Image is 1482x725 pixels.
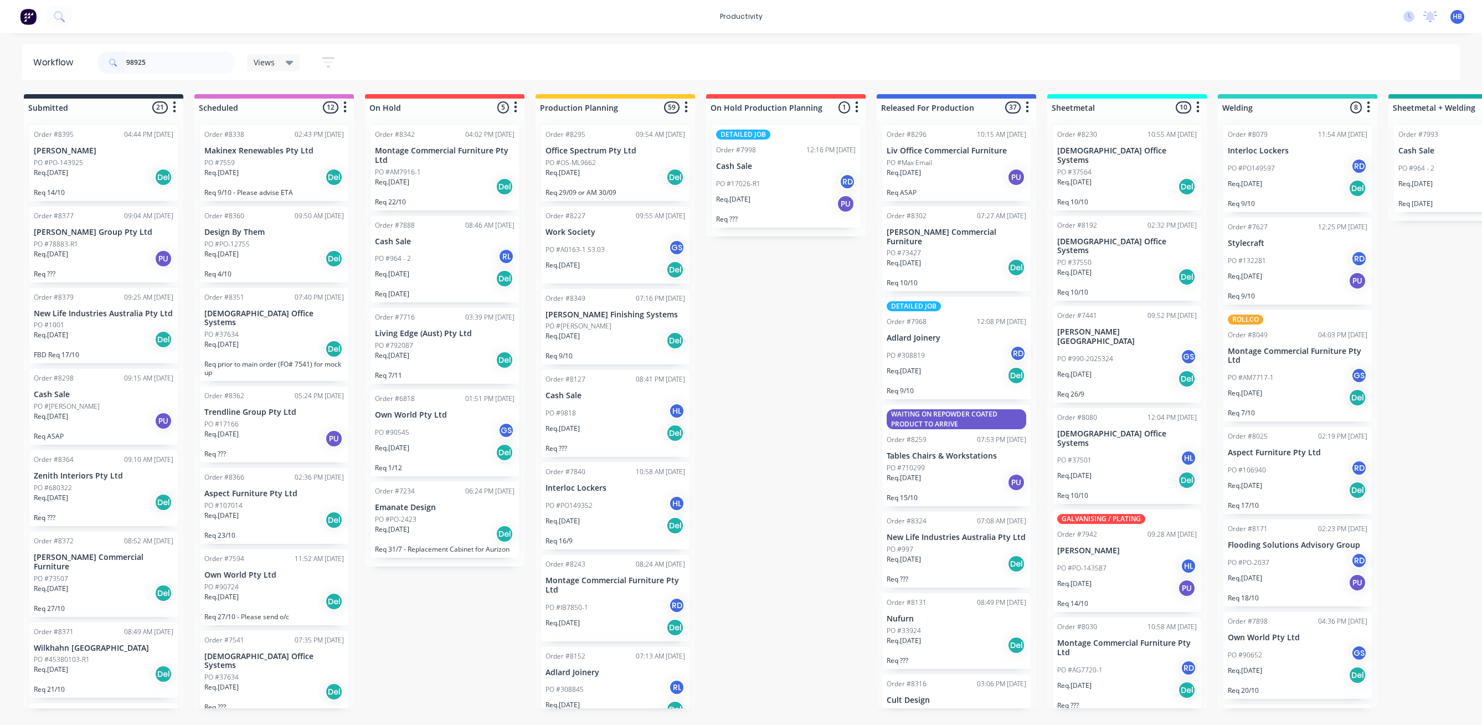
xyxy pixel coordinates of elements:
div: Order #836602:36 PM [DATE]Aspect Furniture Pty LtdPO #107014Req.[DATE]DelReq 23/10 [200,468,348,544]
div: 07:16 PM [DATE] [636,294,685,304]
p: PO #73427 [887,248,921,258]
p: Req [DATE] [375,290,514,298]
p: FBD Req 17/10 [34,351,173,359]
p: Req 29/09 or AM 30/09 [546,188,685,197]
div: HL [668,495,685,512]
div: Order #8171 [1228,524,1268,534]
div: Del [155,168,172,186]
div: Order #8360 [204,211,244,221]
p: Tables Chairs & Workstations [887,451,1026,461]
p: Work Society [546,228,685,237]
div: Order #822709:55 AM [DATE]Work SocietyPO #A0163-1 S3.03GSReq.[DATE]Del [541,207,689,284]
p: PO #AM7916-1 [375,167,421,177]
div: Del [155,331,172,348]
div: Del [1349,179,1366,197]
p: Req 26/9 [1057,390,1197,398]
p: PO #106940 [1228,465,1266,475]
div: PU [1349,272,1366,290]
span: Views [254,56,275,68]
div: Order #762712:25 PM [DATE]StylecraftPO #132281RDReq.[DATE]PUReq 9/10 [1223,218,1372,305]
p: Req 10/10 [887,279,1026,287]
div: Order #812708:41 PM [DATE]Cash SalePO #9818HLReq.[DATE]DelReq ??? [541,370,689,457]
div: Order #834204:02 PM [DATE]Montage Commercial Furniture Pty LtdPO #AM7916-1Req.[DATE]DelReq 22/10 [371,125,519,210]
div: Order #7441 [1057,311,1097,321]
p: PO #680322 [34,483,72,493]
div: Order #7716 [375,312,415,322]
p: Req 15/10 [887,493,1026,502]
div: ROLLCOOrder #804904:03 PM [DATE]Montage Commercial Furniture Pty LtdPO #AM7717-1GSReq.[DATE]DelRe... [1223,310,1372,422]
div: Order #788808:46 AM [DATE]Cash SalePO #964 - 2RLReq.[DATE]DelReq [DATE] [371,216,519,303]
p: PO #A0163-1 S3.03 [546,245,605,255]
div: Order #7234 [375,486,415,496]
p: Req. [DATE] [1228,179,1262,189]
div: PU [1007,474,1025,491]
p: PO #990-2025324 [1057,354,1113,364]
div: Del [325,511,343,529]
p: Req. [DATE] [204,429,239,439]
div: DETAILED JOB [716,130,770,140]
div: Order #7888 [375,220,415,230]
div: PU [837,195,855,213]
p: PO #9818 [546,408,576,418]
div: Del [666,332,684,349]
div: Order #8349 [546,294,585,304]
div: WAITING ON REPOWDER COATED PRODUCT TO ARRIVEOrder #825907:53 PM [DATE]Tables Chairs & Workstation... [882,405,1031,506]
div: GALVANISING / PLATINGOrder #794209:28 AM [DATE][PERSON_NAME]PO #PO-143587HLReq.[DATE]PUReq 14/10 [1053,510,1201,612]
div: RL [498,248,514,265]
div: Del [1178,178,1196,196]
p: PO #37634 [204,330,239,340]
div: Del [496,270,513,287]
div: PU [155,412,172,430]
div: 02:36 PM [DATE] [295,472,344,482]
div: PU [155,250,172,268]
div: Order #832407:08 AM [DATE]New Life Industries Australia Pty LtdPO #997Req.[DATE]DelReq ??? [882,512,1031,588]
div: 07:40 PM [DATE] [295,292,344,302]
div: 03:39 PM [DATE] [465,312,514,322]
div: Del [1349,481,1366,499]
p: PO #107014 [204,501,243,511]
div: Order #835107:40 PM [DATE][DEMOGRAPHIC_DATA] Office SystemsPO #37634Req.[DATE]DelReq prior to mai... [200,288,348,382]
p: PO #78883-R1 [34,239,78,249]
p: Req 10/10 [1057,491,1197,500]
div: 12:04 PM [DATE] [1147,413,1197,423]
p: Design By Them [204,228,344,237]
p: PO #710299 [887,463,925,473]
div: Order #8127 [546,374,585,384]
div: ROLLCO [1228,315,1263,325]
p: [PERSON_NAME] Group Pty Ltd [34,228,173,237]
div: Order #823010:55 AM [DATE][DEMOGRAPHIC_DATA] Office SystemsPO #37564Req.[DATE]DelReq 10/10 [1053,125,1201,210]
p: PO #[PERSON_NAME] [34,402,100,412]
div: Del [666,261,684,279]
div: Order #7627 [1228,222,1268,232]
p: PO #37564 [1057,167,1092,177]
p: Req. [DATE] [1057,177,1092,187]
div: DETAILED JOB [887,301,941,311]
div: 09:55 AM [DATE] [636,211,685,221]
p: Req. [DATE] [1057,471,1092,481]
p: PO #792087 [375,341,413,351]
div: 07:53 PM [DATE] [977,435,1026,445]
div: Del [496,444,513,461]
p: Montage Commercial Furniture Pty Ltd [375,146,514,165]
div: Order #8366 [204,472,244,482]
p: Req 23/10 [204,531,344,539]
p: Req. [DATE] [546,260,580,270]
div: Order #8192 [1057,220,1097,230]
p: Req. [DATE] [204,340,239,349]
p: Req. [DATE] [1228,481,1262,491]
p: PO #PO149352 [546,501,593,511]
div: Order #817102:23 PM [DATE]Flooding Solutions Advisory GroupPO #PO-2037RDReq.[DATE]PUReq 18/10 [1223,520,1372,606]
p: [PERSON_NAME] Commercial Furniture [887,228,1026,246]
div: Order #836009:50 AM [DATE]Design By ThemPO #PO-12755Req.[DATE]DelReq 4/10 [200,207,348,282]
p: Req. [DATE] [546,168,580,178]
div: Del [1178,370,1196,388]
div: Order #771603:39 PM [DATE]Living Edge (Aust) Pty LtdPO #792087Req.[DATE]DelReq 7/11 [371,308,519,384]
div: Del [1178,268,1196,286]
div: Del [496,178,513,196]
div: Order #8379 [34,292,74,302]
div: Del [1007,259,1025,276]
p: Req. [DATE] [546,331,580,341]
p: Req. [DATE] [375,351,409,361]
div: 05:24 PM [DATE] [295,391,344,401]
div: Order #839504:44 PM [DATE][PERSON_NAME]PO #PO-143925Req.[DATE]DelReq 14/10 [29,125,178,201]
